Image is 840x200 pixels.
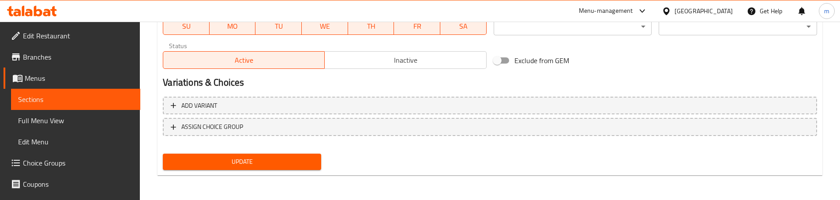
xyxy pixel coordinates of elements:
[675,6,733,16] div: [GEOGRAPHIC_DATA]
[324,51,486,69] button: Inactive
[181,100,217,111] span: Add variant
[163,154,321,170] button: Update
[579,6,633,16] div: Menu-management
[167,20,206,33] span: SU
[181,121,243,132] span: ASSIGN CHOICE GROUP
[444,20,483,33] span: SA
[394,17,440,35] button: FR
[259,20,298,33] span: TU
[18,136,133,147] span: Edit Menu
[11,131,140,152] a: Edit Menu
[18,115,133,126] span: Full Menu View
[23,179,133,189] span: Coupons
[255,17,302,35] button: TU
[163,97,817,115] button: Add variant
[348,17,394,35] button: TH
[11,110,140,131] a: Full Menu View
[25,73,133,83] span: Menus
[163,76,817,89] h2: Variations & Choices
[4,174,140,195] a: Coupons
[397,20,437,33] span: FR
[18,94,133,105] span: Sections
[514,55,569,66] span: Exclude from GEM
[352,20,391,33] span: TH
[23,158,133,168] span: Choice Groups
[163,17,210,35] button: SU
[11,89,140,110] a: Sections
[23,30,133,41] span: Edit Restaurant
[659,18,817,35] div: ​
[440,17,487,35] button: SA
[4,152,140,174] a: Choice Groups
[494,18,652,35] div: ​
[4,46,140,68] a: Branches
[170,156,314,167] span: Update
[213,20,252,33] span: MO
[167,54,321,67] span: Active
[4,25,140,46] a: Edit Restaurant
[824,6,829,16] span: m
[328,54,483,67] span: Inactive
[305,20,345,33] span: WE
[163,51,325,69] button: Active
[23,52,133,62] span: Branches
[163,118,817,136] button: ASSIGN CHOICE GROUP
[4,68,140,89] a: Menus
[210,17,256,35] button: MO
[302,17,348,35] button: WE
